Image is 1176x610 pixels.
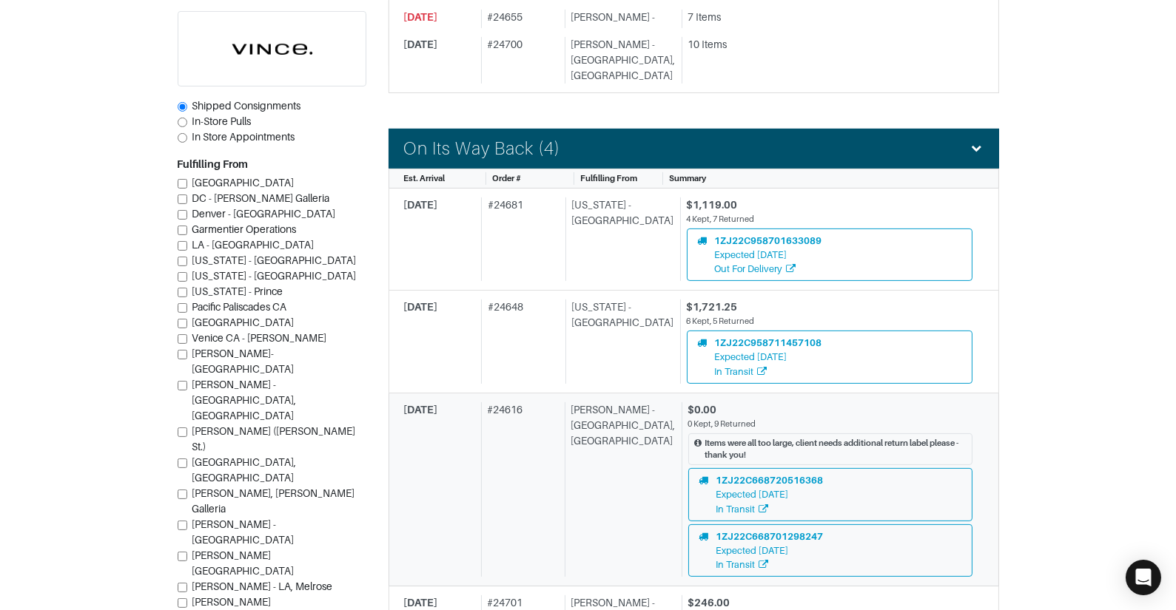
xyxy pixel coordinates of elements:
span: [PERSON_NAME] ([PERSON_NAME] St.) [192,425,356,453]
div: 6 Kept, 5 Returned [687,315,972,328]
span: Denver - [GEOGRAPHIC_DATA] [192,208,336,220]
div: Expected [DATE] [714,248,821,262]
div: $0.00 [688,402,972,418]
span: In Store Appointments [192,131,295,143]
span: LA - [GEOGRAPHIC_DATA] [192,239,315,251]
input: In Store Appointments [178,133,187,143]
span: Venice CA - [PERSON_NAME] [192,332,327,344]
div: 1ZJ22C668720516368 [716,473,823,487]
span: [PERSON_NAME] - LA, Melrose [192,580,333,592]
div: In Transit [716,502,823,516]
span: [DATE] [404,10,438,22]
input: [PERSON_NAME] ([PERSON_NAME] St.) [178,427,187,437]
span: Garmentier Operations [192,223,297,235]
span: [DATE] [404,301,438,313]
input: [PERSON_NAME], [PERSON_NAME] Galleria [178,489,187,499]
div: # 24648 [481,299,560,383]
input: [GEOGRAPHIC_DATA], [GEOGRAPHIC_DATA] [178,458,187,468]
div: # 24700 [481,37,559,84]
span: [GEOGRAPHIC_DATA] [192,177,295,189]
span: DC - [PERSON_NAME] Galleria [192,192,330,204]
input: LA - [GEOGRAPHIC_DATA] [178,241,187,251]
div: # 24681 [481,197,560,281]
input: Pacific Paliscades CA [178,303,187,313]
div: In Transit [714,365,821,379]
label: Fulfilling From [178,157,249,172]
span: [PERSON_NAME][GEOGRAPHIC_DATA] [192,549,295,577]
div: [PERSON_NAME] - [GEOGRAPHIC_DATA], [GEOGRAPHIC_DATA] [565,9,676,55]
input: Denver - [GEOGRAPHIC_DATA] [178,210,187,220]
div: Out For Delivery [714,262,821,276]
div: 1ZJ22C958701633089 [714,234,821,248]
span: Fulfilling From [580,174,637,183]
input: [GEOGRAPHIC_DATA] [178,179,187,189]
div: [PERSON_NAME] - [GEOGRAPHIC_DATA], [GEOGRAPHIC_DATA] [565,37,676,84]
input: [US_STATE] - [GEOGRAPHIC_DATA] [178,272,187,282]
div: 0 Kept, 9 Returned [688,418,972,430]
span: Pacific Paliscades CA [192,301,287,313]
span: [US_STATE] - [GEOGRAPHIC_DATA] [192,270,357,282]
div: 10 Items [688,37,972,52]
div: 7 Items [688,9,972,24]
span: [PERSON_NAME] - [GEOGRAPHIC_DATA] [192,518,295,546]
div: # 24655 [481,9,559,55]
input: [US_STATE] - Prince [178,288,187,297]
div: [US_STATE] - [GEOGRAPHIC_DATA] [565,299,674,383]
span: In-Store Pulls [192,115,252,127]
a: 1ZJ22C958711457108Expected [DATE]In Transit [687,331,972,384]
span: [PERSON_NAME]-[GEOGRAPHIC_DATA] [192,348,295,375]
span: [DATE] [404,404,438,416]
a: 1ZJ22C668720516368Expected [DATE]In Transit [688,468,972,521]
span: [US_STATE] - Prince [192,285,283,297]
input: Venice CA - [PERSON_NAME] [178,334,187,344]
input: [PERSON_NAME] - LA, Melrose [178,583,187,592]
img: cyAkLTq7csKWtL9WARqkkVaF.png [178,12,366,86]
input: [PERSON_NAME]-[GEOGRAPHIC_DATA] [178,350,187,359]
input: In-Store Pulls [178,118,187,127]
span: [PERSON_NAME], [PERSON_NAME] Galleria [192,487,355,515]
input: [PERSON_NAME] - [GEOGRAPHIC_DATA], [GEOGRAPHIC_DATA] [178,381,187,390]
input: DC - [PERSON_NAME] Galleria [178,194,187,204]
div: In Transit [716,558,823,572]
span: Est. Arrival [404,174,446,183]
div: Expected [DATE] [716,543,823,558]
div: 1ZJ22C668701298247 [716,529,823,543]
input: [PERSON_NAME] - [GEOGRAPHIC_DATA] [178,521,187,530]
span: [GEOGRAPHIC_DATA], [GEOGRAPHIC_DATA] [192,456,297,484]
span: [PERSON_NAME] - [GEOGRAPHIC_DATA], [GEOGRAPHIC_DATA] [192,379,297,421]
span: [DATE] [404,199,438,211]
span: [DATE] [404,597,438,609]
input: Garmentier Operations [178,226,187,235]
span: [DATE] [404,38,438,50]
input: Shipped Consignments [178,102,187,112]
div: [PERSON_NAME] - [GEOGRAPHIC_DATA], [GEOGRAPHIC_DATA] [565,402,676,577]
span: Summary [669,174,706,183]
div: [US_STATE] - [GEOGRAPHIC_DATA] [565,197,674,281]
input: [GEOGRAPHIC_DATA] [178,319,187,328]
div: # 24616 [481,402,559,577]
a: 1ZJ22C958701633089Expected [DATE]Out For Delivery [687,228,972,282]
a: 1ZJ22C668701298247Expected [DATE]In Transit [688,524,972,577]
div: Expected [DATE] [714,350,821,364]
input: [PERSON_NAME][GEOGRAPHIC_DATA] [178,552,187,561]
h4: On Its Way Back (4) [404,138,561,160]
input: [PERSON_NAME][GEOGRAPHIC_DATA]. [178,598,187,608]
span: [GEOGRAPHIC_DATA] [192,316,295,328]
div: Expected [DATE] [716,487,823,501]
span: Order # [492,174,521,183]
input: [US_STATE] - [GEOGRAPHIC_DATA] [178,257,187,266]
div: Items were all too large, client needs additional return label please - thank you! [705,437,966,462]
div: $1,119.00 [687,197,972,213]
span: [US_STATE] - [GEOGRAPHIC_DATA] [192,254,357,266]
span: Shipped Consignments [192,100,301,112]
div: Open Intercom Messenger [1126,560,1161,595]
div: 1ZJ22C958711457108 [714,336,821,350]
div: 4 Kept, 7 Returned [687,213,972,226]
div: $1,721.25 [687,299,972,315]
